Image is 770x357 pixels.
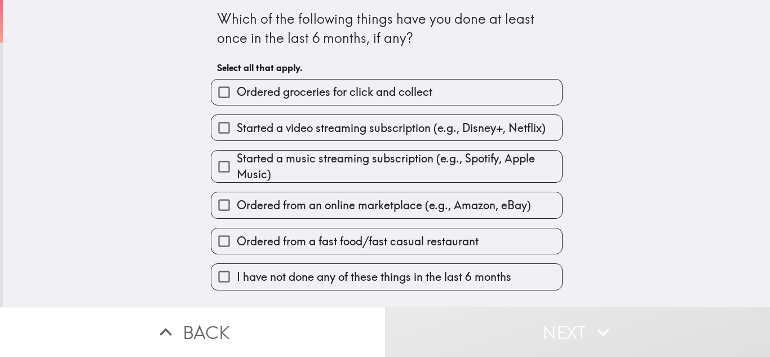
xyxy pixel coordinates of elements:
button: Ordered from a fast food/fast casual restaurant [211,228,562,254]
span: I have not done any of these things in the last 6 months [237,269,511,285]
div: Which of the following things have you done at least once in the last 6 months, if any? [217,10,556,47]
button: Ordered from an online marketplace (e.g., Amazon, eBay) [211,192,562,218]
span: Ordered from a fast food/fast casual restaurant [237,233,479,249]
span: Started a music streaming subscription (e.g., Spotify, Apple Music) [237,151,562,182]
span: Started a video streaming subscription (e.g., Disney+, Netflix) [237,120,546,136]
button: Started a music streaming subscription (e.g., Spotify, Apple Music) [211,151,562,182]
button: Started a video streaming subscription (e.g., Disney+, Netflix) [211,115,562,140]
span: Ordered from an online marketplace (e.g., Amazon, eBay) [237,197,531,213]
button: Next [385,307,770,357]
span: Ordered groceries for click and collect [237,84,432,100]
button: I have not done any of these things in the last 6 months [211,264,562,289]
button: Ordered groceries for click and collect [211,80,562,105]
h6: Select all that apply. [217,61,556,74]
